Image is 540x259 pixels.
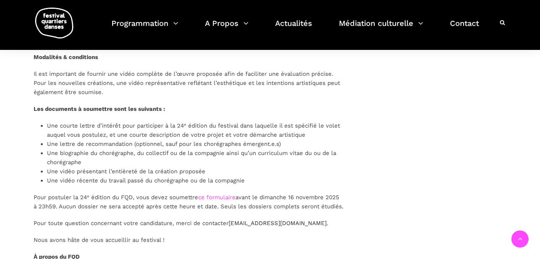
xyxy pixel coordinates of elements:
[47,149,344,167] li: Une biographie du chorégraphe, du collectif ou de la compagnie ainsi qu’un curriculum vitae du ou...
[47,176,344,185] li: Une vidéo récente du travail passé du chorégraphe ou de la compagnie
[450,17,479,39] a: Contact
[35,8,73,38] img: logo-fqd-med
[205,17,248,39] a: A Propos
[275,17,312,39] a: Actualités
[339,17,423,39] a: Médiation culturelle
[34,54,98,61] strong: Modalités & conditions
[229,220,327,227] a: [EMAIL_ADDRESS][DOMAIN_NAME]
[47,167,344,176] li: Une vidéo présentant l’entièreté de la création proposée
[34,193,344,211] p: Pour postuler la 24ᵉ édition du FQD, vous devez soumettre avant le dimanche 16 novembre 2025 à 23...
[111,17,178,39] a: Programmation
[47,139,344,149] li: Une lettre de recommandation (optionnel, sauf pour les chorégraphes émergent.e.s)
[34,69,344,97] p: Il est important de fournir une vidéo complète de l’œuvre proposée afin de faciliter une évaluati...
[34,219,344,228] p: Pour toute question concernant votre candidature, merci de contacter .
[34,235,344,245] p: Nous avons hâte de vous accueillir au festival !
[34,106,165,112] strong: Les documents à soumettre sont les suivants :
[198,194,235,201] a: ce formulaire
[47,121,344,139] li: Une courte lettre d’intérêt pour participer à la 24ᵉ édition du festival dans laquelle il est spé...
